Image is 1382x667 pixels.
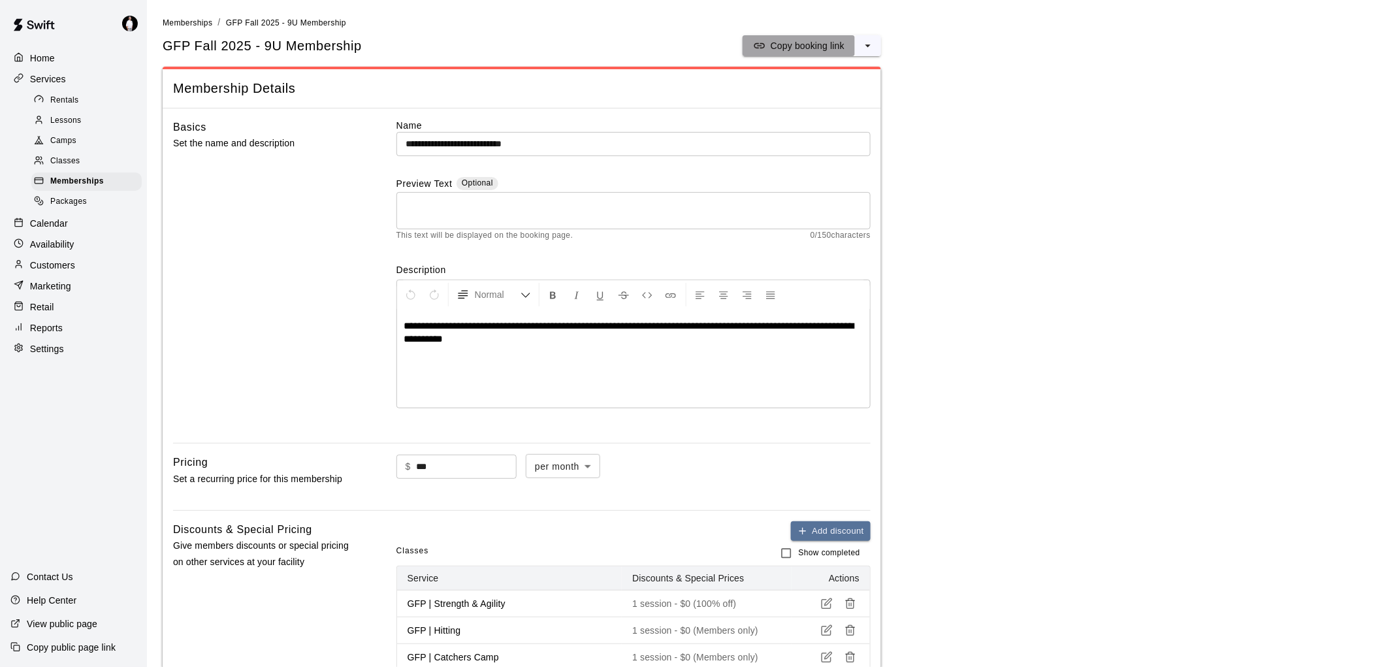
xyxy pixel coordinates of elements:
button: Center Align [713,283,735,306]
a: Reports [10,318,137,338]
span: Optional [462,178,493,187]
span: Camps [50,135,76,148]
p: Customers [30,259,75,272]
button: Justify Align [760,283,782,306]
p: 1 session - $0 (Members only) [632,651,781,664]
div: Lessons [31,112,142,130]
button: Left Align [689,283,711,306]
p: Set a recurring price for this membership [173,471,355,487]
div: split button [743,35,881,56]
label: Preview Text [396,177,453,192]
li: / [217,16,220,29]
th: Discounts & Special Prices [622,566,792,591]
div: Camps [31,132,142,150]
span: GFP Fall 2025 - 9U Membership [163,37,362,55]
button: Insert Code [636,283,658,306]
button: Formatting Options [451,283,536,306]
button: Redo [423,283,445,306]
div: Packages [31,193,142,211]
p: $ [406,460,411,474]
span: Rentals [50,94,79,107]
img: Travis Hamilton [122,16,138,31]
p: GFP | Hitting [408,624,612,637]
span: Lessons [50,114,82,127]
p: Contact Us [27,570,73,583]
a: Marketing [10,276,137,296]
h6: Pricing [173,454,208,471]
p: 1 session - $0 (Members only) [632,624,781,637]
span: Show completed [799,547,860,560]
label: Name [396,119,871,132]
a: Lessons [31,110,147,131]
span: Memberships [50,175,104,188]
button: Right Align [736,283,758,306]
p: Give members discounts or special pricing on other services at your facility [173,538,355,570]
p: Availability [30,238,74,251]
button: Format Italics [566,283,588,306]
a: Retail [10,297,137,317]
button: Undo [400,283,422,306]
nav: breadcrumb [163,16,1366,30]
a: Packages [31,192,147,212]
p: GFP | Strength & Agility [408,597,612,610]
p: Home [30,52,55,65]
span: Normal [475,288,521,301]
span: 0 / 150 characters [811,229,871,242]
button: Insert Link [660,283,682,306]
span: This text will be displayed on the booking page. [396,229,573,242]
span: Packages [50,195,87,208]
p: Retail [30,301,54,314]
a: Memberships [163,17,212,27]
a: Calendar [10,214,137,233]
a: Settings [10,339,137,359]
label: Description [396,263,871,276]
span: Classes [396,541,429,566]
p: Set the name and description [173,135,355,152]
a: Memberships [31,172,147,192]
button: Copy booking link [743,35,855,56]
span: Memberships [163,18,212,27]
div: Memberships [31,172,142,191]
p: 1 session - $0 (100% off) [632,597,781,610]
button: select merge strategy [855,35,881,56]
button: Add discount [791,521,871,542]
p: GFP | Catchers Camp [408,651,612,664]
p: Copy public page link [27,641,116,654]
p: Marketing [30,280,71,293]
div: per month [526,454,600,478]
span: GFP Fall 2025 - 9U Membership [226,18,346,27]
a: Services [10,69,137,89]
button: Format Bold [542,283,564,306]
a: Availability [10,235,137,254]
div: Travis Hamilton [120,10,147,37]
th: Service [397,566,622,591]
a: Home [10,48,137,68]
h6: Basics [173,119,206,136]
div: Rentals [31,91,142,110]
a: Rentals [31,90,147,110]
p: Help Center [27,594,76,607]
span: Membership Details [173,80,871,97]
p: Settings [30,342,64,355]
p: Calendar [30,217,68,230]
span: Classes [50,155,80,168]
p: Reports [30,321,63,334]
a: Customers [10,255,137,275]
div: Classes [31,152,142,171]
h6: Discounts & Special Pricing [173,521,312,538]
button: Format Underline [589,283,611,306]
p: View public page [27,617,97,630]
th: Actions [792,566,870,591]
button: Format Strikethrough [613,283,635,306]
a: Camps [31,131,147,152]
a: Classes [31,152,147,172]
